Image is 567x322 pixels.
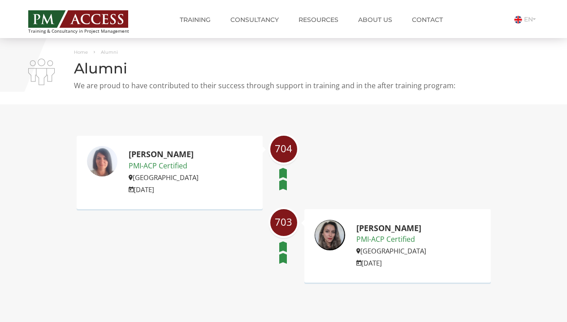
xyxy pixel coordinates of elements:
[28,60,539,76] h1: Alumni
[129,150,199,159] h2: [PERSON_NAME]
[129,172,199,183] p: [GEOGRAPHIC_DATA]
[87,146,118,177] img: Gabriela-Laura Lazar
[28,29,146,34] span: Training & Consultancy in Project Management
[224,11,286,29] a: Consultancy
[514,16,522,24] img: Engleza
[314,219,346,251] img: Olga Tiglea
[514,15,539,23] a: EN
[270,216,297,228] span: 703
[28,8,146,34] a: Training & Consultancy in Project Management
[101,49,118,55] span: Alumni
[28,10,128,28] img: PM ACCESS - Echipa traineri si consultanti certificati PMP: Narciss Popescu, Mihai Olaru, Monica ...
[292,11,345,29] a: Resources
[356,258,426,268] p: [DATE]
[351,11,399,29] a: About us
[28,81,539,91] p: We are proud to have contributed to their success through support in training and in the after tr...
[129,160,199,172] p: PMI-ACP Certified
[28,59,55,85] img: i-02.png
[129,184,199,195] p: [DATE]
[270,143,297,154] span: 704
[405,11,450,29] a: Contact
[356,234,426,245] p: PMI-ACP Certified
[356,245,426,256] p: [GEOGRAPHIC_DATA]
[173,11,217,29] a: Training
[74,49,88,55] a: Home
[356,224,426,233] h2: [PERSON_NAME]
